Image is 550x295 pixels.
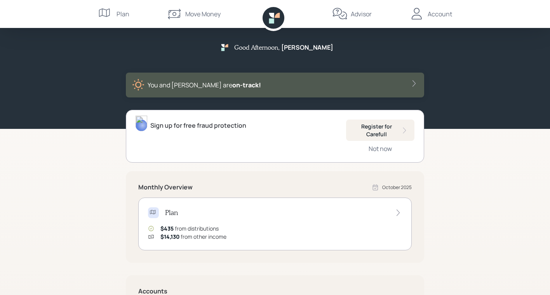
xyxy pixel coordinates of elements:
button: Register for Carefull [346,120,414,141]
h5: [PERSON_NAME] [281,44,333,51]
div: Account [428,9,452,19]
h5: Monthly Overview [138,184,193,191]
img: sunny-XHVQM73Q.digested.png [132,79,144,91]
div: Not now [369,144,392,153]
div: Plan [117,9,129,19]
h5: Accounts [138,288,412,295]
div: Register for Carefull [352,123,408,138]
img: treva-nostdahl-headshot.png [136,116,147,131]
div: You and [PERSON_NAME] are [148,80,261,90]
div: Move Money [185,9,221,19]
h5: Good Afternoon , [234,43,280,51]
div: Advisor [351,9,372,19]
span: $14,130 [160,233,179,240]
div: from other income [160,233,226,241]
div: from distributions [160,224,219,233]
h4: Plan [165,208,178,217]
span: on‑track! [232,81,261,89]
div: October 2025 [382,184,412,191]
div: Sign up for free fraud protection [150,121,246,130]
span: $435 [160,225,174,232]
